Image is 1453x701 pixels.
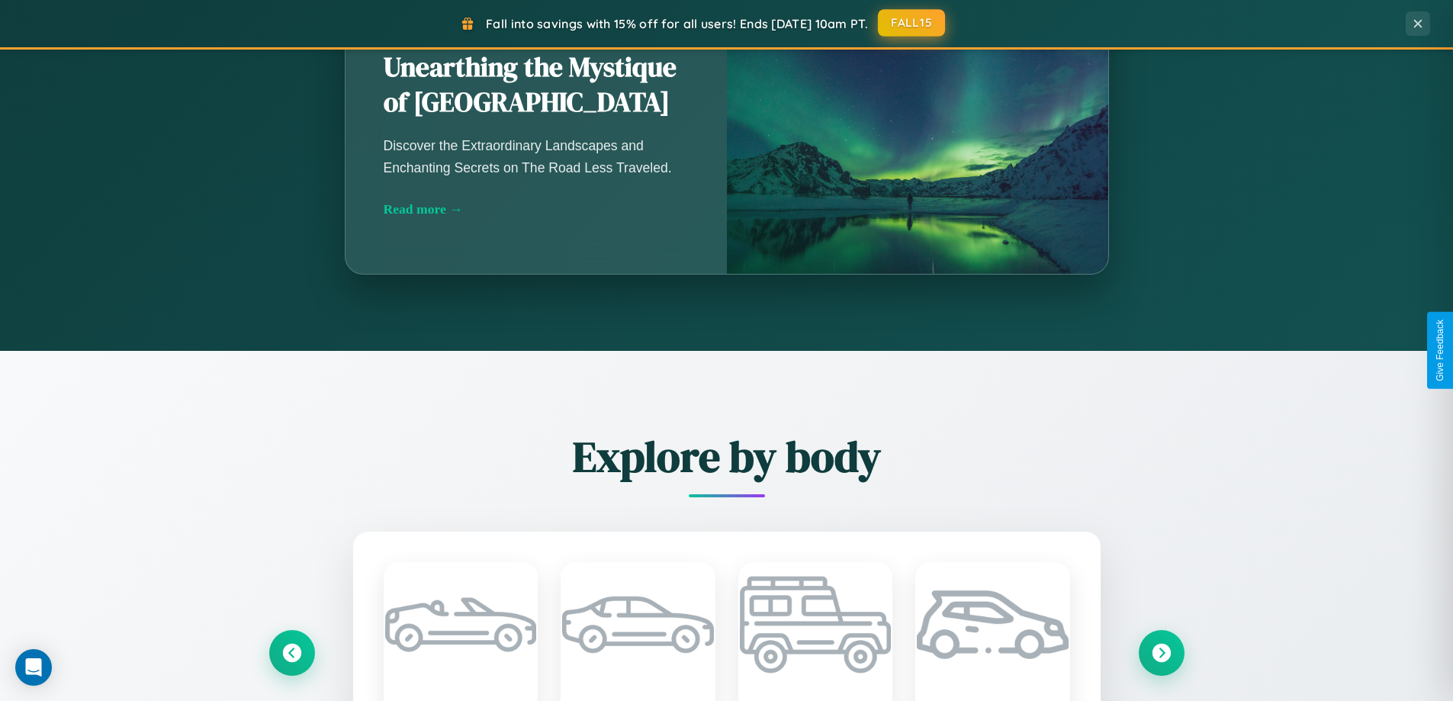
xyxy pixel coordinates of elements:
div: Read more → [384,201,689,217]
span: Fall into savings with 15% off for all users! Ends [DATE] 10am PT. [486,16,868,31]
p: Discover the Extraordinary Landscapes and Enchanting Secrets on The Road Less Traveled. [384,135,689,178]
h2: Explore by body [269,427,1185,486]
div: Open Intercom Messenger [15,649,52,686]
h2: Unearthing the Mystique of [GEOGRAPHIC_DATA] [384,50,689,121]
div: Give Feedback [1435,320,1445,381]
button: FALL15 [878,9,945,37]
